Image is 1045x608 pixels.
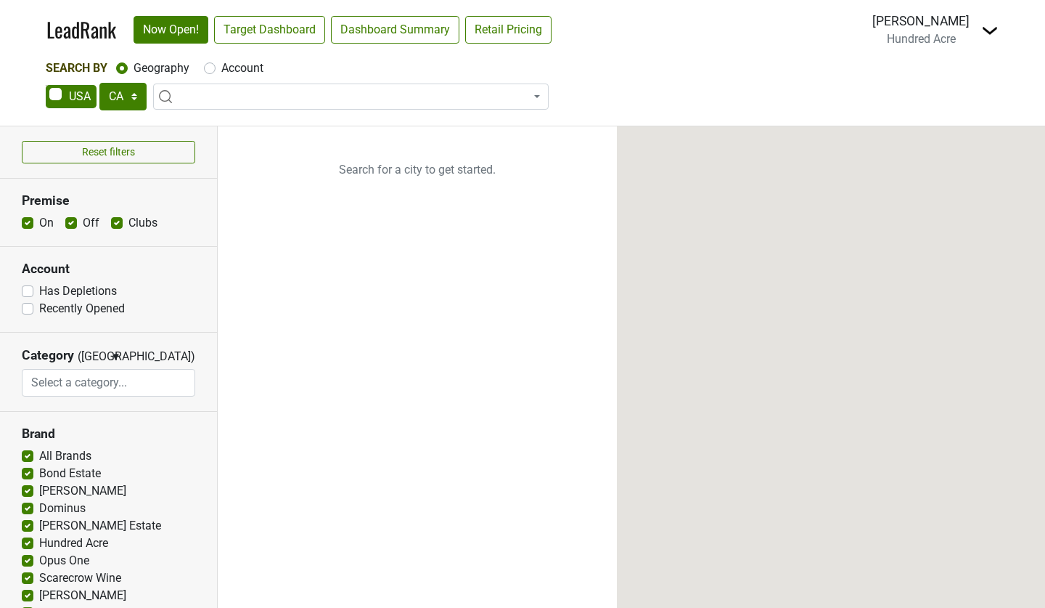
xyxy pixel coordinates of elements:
label: [PERSON_NAME] [39,482,126,500]
label: [PERSON_NAME] Estate [39,517,161,535]
label: Opus One [39,552,89,570]
label: Clubs [128,214,157,232]
a: Dashboard Summary [331,16,459,44]
button: Reset filters [22,141,195,163]
label: Bond Estate [39,465,101,482]
label: All Brands [39,447,91,465]
label: Hundred Acre [39,535,108,552]
span: Hundred Acre [887,32,956,46]
a: Target Dashboard [214,16,325,44]
h3: Account [22,262,195,277]
img: Dropdown Menu [981,22,999,39]
h3: Category [22,348,74,363]
a: Now Open! [134,16,208,44]
label: Scarecrow Wine [39,570,121,587]
h3: Brand [22,426,195,442]
p: Search for a city to get started. [218,126,617,214]
div: [PERSON_NAME] [872,12,970,31]
label: Off [83,214,99,232]
a: Retail Pricing [465,16,552,44]
label: [PERSON_NAME] [39,587,126,604]
input: Select a category... [22,369,194,397]
label: Recently Opened [39,300,125,317]
label: Dominus [39,500,86,517]
span: Search By [46,61,107,75]
label: On [39,214,54,232]
h3: Premise [22,193,195,208]
label: Account [221,60,263,77]
span: ([GEOGRAPHIC_DATA]) [78,348,107,369]
label: Geography [134,60,189,77]
label: Has Depletions [39,283,117,300]
a: LeadRank [46,15,116,45]
span: ▼ [110,350,121,363]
